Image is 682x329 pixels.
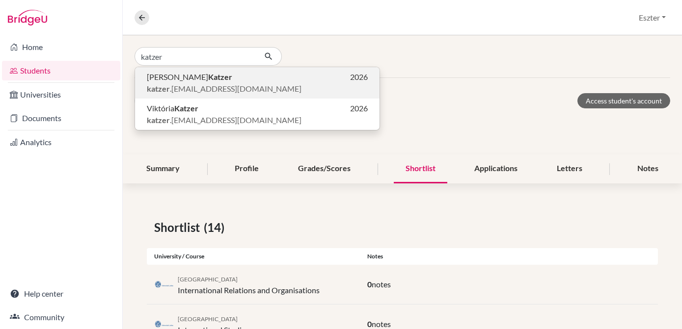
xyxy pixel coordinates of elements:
span: [GEOGRAPHIC_DATA] [178,276,238,283]
a: Help center [2,284,120,304]
span: 0 [367,319,372,329]
span: [GEOGRAPHIC_DATA] [178,315,238,323]
img: nl_lei_oonydk7g.png [154,281,174,288]
span: 0 [367,279,372,289]
span: .[EMAIL_ADDRESS][DOMAIN_NAME] [147,83,301,95]
input: Find student by name... [135,47,256,66]
a: Students [2,61,120,80]
b: Katzer [174,103,198,113]
img: nl_lei_oonydk7g.png [154,321,174,328]
span: [PERSON_NAME] [147,71,232,83]
button: Eszter [634,8,670,27]
span: Shortlist [154,219,204,236]
button: ViktóriaKatzer2026katzer.[EMAIL_ADDRESS][DOMAIN_NAME] [135,99,380,130]
a: Documents [2,108,120,128]
span: notes [372,319,391,329]
span: 2026 [350,71,368,83]
div: Notes [626,154,670,183]
div: Notes [360,252,658,261]
a: Universities [2,85,120,104]
div: University / Course [147,252,360,261]
button: [PERSON_NAME]Katzer2026katzer.[EMAIL_ADDRESS][DOMAIN_NAME] [135,67,380,99]
div: Profile [223,154,271,183]
div: Grades/Scores [286,154,362,183]
b: Katzer [208,72,232,81]
div: Applications [463,154,529,183]
a: Home [2,37,120,57]
div: Letters [545,154,594,183]
span: 2026 [350,102,368,114]
b: katzer [147,84,170,93]
span: notes [372,279,391,289]
span: Viktória [147,102,198,114]
div: Shortlist [394,154,447,183]
img: Bridge-U [8,10,47,25]
a: Access student's account [577,93,670,108]
div: International Relations and Organisations [178,273,320,296]
span: .[EMAIL_ADDRESS][DOMAIN_NAME] [147,114,301,126]
b: katzer [147,115,170,125]
a: Community [2,307,120,327]
div: Summary [135,154,191,183]
a: Analytics [2,132,120,152]
span: (14) [204,219,228,236]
